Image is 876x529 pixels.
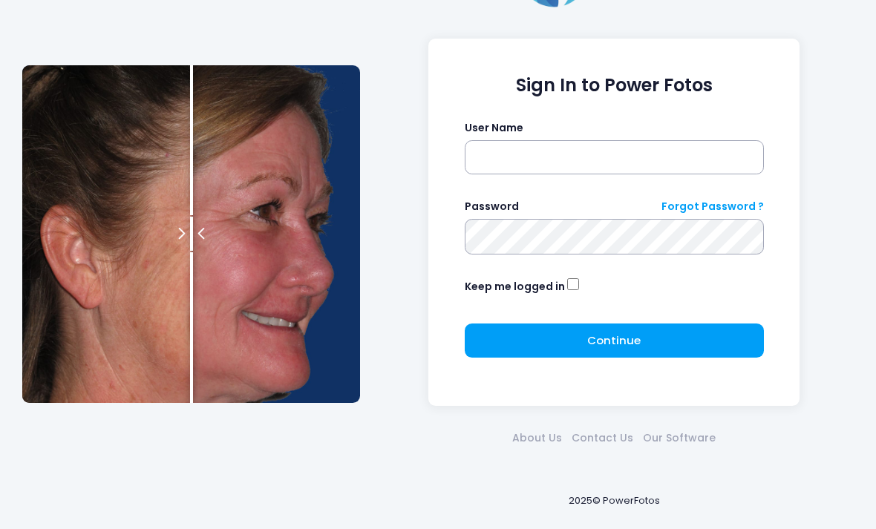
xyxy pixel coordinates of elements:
button: Continue [465,323,764,358]
a: Forgot Password ? [661,199,764,214]
h1: Sign In to Power Fotos [465,75,764,96]
a: About Us [508,430,567,446]
span: Continue [587,332,641,348]
label: User Name [465,120,523,136]
a: Our Software [638,430,721,446]
a: Contact Us [567,430,638,446]
label: Keep me logged in [465,279,565,295]
label: Password [465,199,519,214]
